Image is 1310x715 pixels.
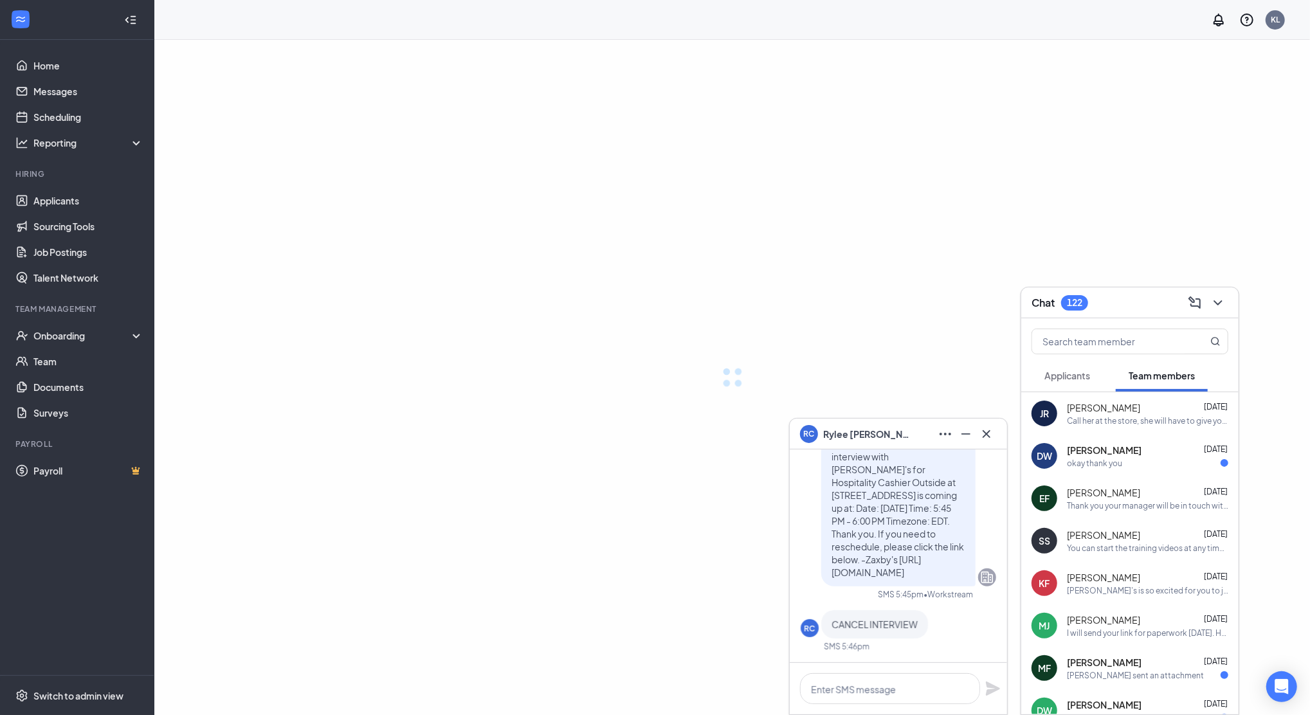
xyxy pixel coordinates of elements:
[1204,572,1228,581] span: [DATE]
[1210,295,1226,311] svg: ChevronDown
[1067,543,1228,554] div: You can start the training videos at any time they provide you with a passcode to your [GEOGRAPHI...
[985,681,1001,696] svg: Plane
[1067,458,1122,469] div: okay thank you
[1211,12,1226,28] svg: Notifications
[1271,14,1280,25] div: KL
[1032,296,1055,310] h3: Chat
[15,689,28,702] svg: Settings
[1204,614,1228,624] span: [DATE]
[824,641,869,652] div: SMS 5:46pm
[823,427,913,441] span: Rylee [PERSON_NAME]
[938,426,953,442] svg: Ellipses
[1040,407,1049,420] div: JR
[979,570,995,585] svg: Company
[15,168,141,179] div: Hiring
[1067,613,1140,626] span: [PERSON_NAME]
[33,136,144,149] div: Reporting
[1204,444,1228,454] span: [DATE]
[1204,656,1228,666] span: [DATE]
[15,439,141,449] div: Payroll
[15,329,28,342] svg: UserCheck
[1037,449,1052,462] div: DW
[1067,670,1204,681] div: [PERSON_NAME] sent an attachment
[976,424,997,444] button: Cross
[878,589,923,600] div: SMS 5:45pm
[1067,585,1228,596] div: [PERSON_NAME]'s is so excited for you to join our team! Do you know anyone else who might be inte...
[33,265,143,291] a: Talent Network
[15,303,141,314] div: Team Management
[124,14,137,26] svg: Collapse
[33,53,143,78] a: Home
[33,239,143,265] a: Job Postings
[33,329,132,342] div: Onboarding
[33,348,143,374] a: Team
[1067,415,1228,426] div: Call her at the store, she will have to give you one. Thanks Adairsville Zaxbys
[1129,370,1195,381] span: Team members
[33,78,143,104] a: Messages
[1067,500,1228,511] div: Thank you your manager will be in touch with you if not ready to start your schedule. Zaxby’s [GE...
[832,619,918,630] span: CANCEL INTERVIEW
[1210,336,1221,347] svg: MagnifyingGlass
[1239,12,1255,28] svg: QuestionInfo
[1204,402,1228,412] span: [DATE]
[1039,492,1050,505] div: EF
[15,136,28,149] svg: Analysis
[1039,534,1050,547] div: SS
[33,104,143,130] a: Scheduling
[33,188,143,213] a: Applicants
[1067,444,1142,457] span: [PERSON_NAME]
[1067,656,1142,669] span: [PERSON_NAME]
[33,400,143,426] a: Surveys
[1067,297,1082,308] div: 122
[33,374,143,400] a: Documents
[805,623,815,634] div: RC
[1067,529,1140,541] span: [PERSON_NAME]
[33,689,123,702] div: Switch to admin view
[1067,571,1140,584] span: [PERSON_NAME]
[1044,370,1090,381] span: Applicants
[1067,698,1142,711] span: [PERSON_NAME]
[1032,329,1185,354] input: Search team member
[1067,628,1228,638] div: I will send your link for paperwork [DATE]. Here's your training/refresher schedule for next week...
[33,458,143,484] a: PayrollCrown
[1204,529,1228,539] span: [DATE]
[1187,295,1203,311] svg: ComposeMessage
[935,424,956,444] button: Ellipses
[1039,577,1050,590] div: KF
[1038,662,1051,674] div: MF
[956,424,976,444] button: Minimize
[1185,293,1205,313] button: ComposeMessage
[1266,671,1297,702] div: Open Intercom Messenger
[1067,401,1140,414] span: [PERSON_NAME]
[1067,486,1140,499] span: [PERSON_NAME]
[14,13,27,26] svg: WorkstreamLogo
[1204,699,1228,709] span: [DATE]
[979,426,994,442] svg: Cross
[1204,487,1228,496] span: [DATE]
[958,426,974,442] svg: Minimize
[1208,293,1228,313] button: ChevronDown
[1039,619,1050,632] div: MJ
[923,589,973,600] span: • Workstream
[33,213,143,239] a: Sourcing Tools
